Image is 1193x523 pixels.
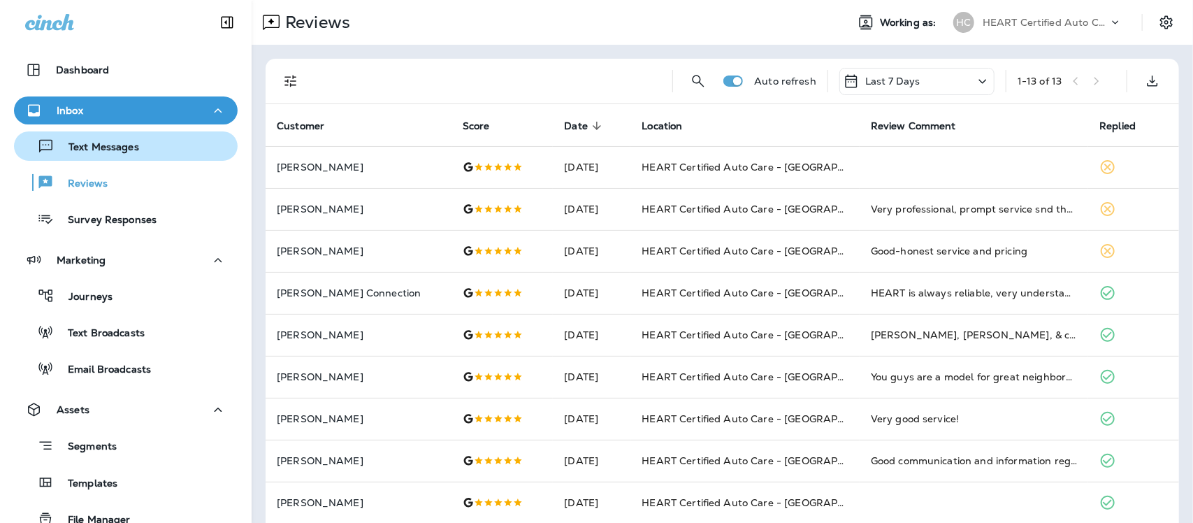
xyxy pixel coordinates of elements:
[642,454,892,467] span: HEART Certified Auto Care - [GEOGRAPHIC_DATA]
[463,120,508,132] span: Score
[871,286,1078,300] div: HEART is always reliable, very understanding and responsible. Hard to find that in this kind of b...
[871,120,956,132] span: Review Comment
[1099,120,1154,132] span: Replied
[55,291,113,304] p: Journeys
[553,314,630,356] td: [DATE]
[983,17,1108,28] p: HEART Certified Auto Care
[277,67,305,95] button: Filters
[553,272,630,314] td: [DATE]
[642,496,892,509] span: HEART Certified Auto Care - [GEOGRAPHIC_DATA]
[14,431,238,461] button: Segments
[564,120,606,132] span: Date
[277,413,440,424] p: [PERSON_NAME]
[553,356,630,398] td: [DATE]
[871,412,1078,426] div: Very good service!
[277,455,440,466] p: [PERSON_NAME]
[14,204,238,234] button: Survey Responses
[57,404,89,415] p: Assets
[871,370,1078,384] div: You guys are a model for great neighborhood auto service!
[54,214,157,227] p: Survey Responses
[14,56,238,84] button: Dashboard
[642,120,700,132] span: Location
[277,497,440,508] p: [PERSON_NAME]
[14,96,238,124] button: Inbox
[564,120,588,132] span: Date
[14,396,238,424] button: Assets
[56,64,109,76] p: Dashboard
[642,287,892,299] span: HEART Certified Auto Care - [GEOGRAPHIC_DATA]
[54,327,145,341] p: Text Broadcasts
[553,146,630,188] td: [DATE]
[953,12,974,33] div: HC
[280,12,350,33] p: Reviews
[14,468,238,497] button: Templates
[684,67,712,95] button: Search Reviews
[277,287,440,299] p: [PERSON_NAME] Connection
[277,203,440,215] p: [PERSON_NAME]
[871,202,1078,216] div: Very professional, prompt service snd thorough. So happy I found them!
[1154,10,1179,35] button: Settings
[277,120,324,132] span: Customer
[642,245,892,257] span: HEART Certified Auto Care - [GEOGRAPHIC_DATA]
[880,17,939,29] span: Working as:
[277,245,440,257] p: [PERSON_NAME]
[208,8,247,36] button: Collapse Sidebar
[54,178,108,191] p: Reviews
[14,354,238,383] button: Email Broadcasts
[55,141,139,155] p: Text Messages
[553,230,630,272] td: [DATE]
[553,188,630,230] td: [DATE]
[277,371,440,382] p: [PERSON_NAME]
[277,120,342,132] span: Customer
[14,246,238,274] button: Marketing
[871,120,974,132] span: Review Comment
[754,76,816,87] p: Auto refresh
[642,161,892,173] span: HEART Certified Auto Care - [GEOGRAPHIC_DATA]
[871,454,1078,468] div: Good communication and information regarding quotes for future needs. Didn’t wait long for oil an...
[1138,67,1166,95] button: Export as CSV
[14,131,238,161] button: Text Messages
[865,76,920,87] p: Last 7 Days
[1099,120,1136,132] span: Replied
[642,413,892,425] span: HEART Certified Auto Care - [GEOGRAPHIC_DATA]
[54,364,151,377] p: Email Broadcasts
[642,203,892,215] span: HEART Certified Auto Care - [GEOGRAPHIC_DATA]
[871,328,1078,342] div: Armando, Jaime, & colleague Mechanic are thoroughly competent, professional & polite. Great to ha...
[14,168,238,197] button: Reviews
[871,244,1078,258] div: Good-honest service and pricing
[642,371,892,383] span: HEART Certified Auto Care - [GEOGRAPHIC_DATA]
[1018,76,1062,87] div: 1 - 13 of 13
[277,162,440,173] p: [PERSON_NAME]
[14,317,238,347] button: Text Broadcasts
[642,120,682,132] span: Location
[463,120,490,132] span: Score
[14,281,238,310] button: Journeys
[642,329,892,341] span: HEART Certified Auto Care - [GEOGRAPHIC_DATA]
[54,478,117,491] p: Templates
[57,105,83,116] p: Inbox
[57,255,106,266] p: Marketing
[277,329,440,341] p: [PERSON_NAME]
[54,440,117,454] p: Segments
[553,398,630,440] td: [DATE]
[553,440,630,482] td: [DATE]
